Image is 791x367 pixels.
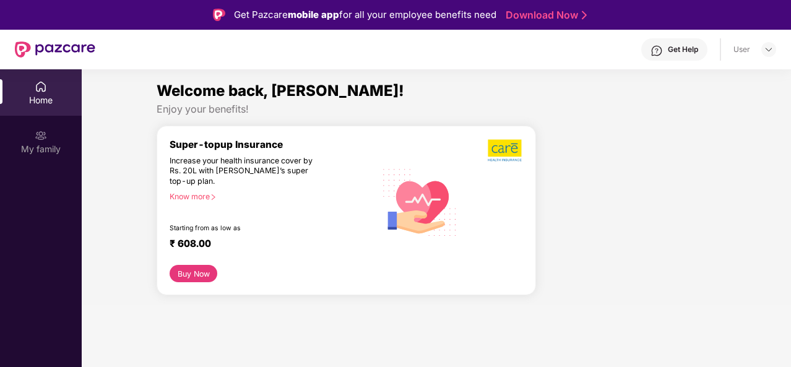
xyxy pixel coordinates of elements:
[764,45,774,54] img: svg+xml;base64,PHN2ZyBpZD0iRHJvcGRvd24tMzJ4MzIiIHhtbG5zPSJodHRwOi8vd3d3LnczLm9yZy8yMDAwL3N2ZyIgd2...
[170,224,323,233] div: Starting from as low as
[234,7,496,22] div: Get Pazcare for all your employee benefits need
[733,45,750,54] div: User
[651,45,663,57] img: svg+xml;base64,PHN2ZyBpZD0iSGVscC0zMngzMiIgeG1sbnM9Imh0dHA6Ly93d3cudzMub3JnLzIwMDAvc3ZnIiB3aWR0aD...
[170,139,376,150] div: Super-topup Insurance
[213,9,225,21] img: Logo
[376,157,464,246] img: svg+xml;base64,PHN2ZyB4bWxucz0iaHR0cDovL3d3dy53My5vcmcvMjAwMC9zdmciIHhtbG5zOnhsaW5rPSJodHRwOi8vd3...
[210,194,217,201] span: right
[170,192,368,201] div: Know more
[288,9,339,20] strong: mobile app
[157,103,716,116] div: Enjoy your benefits!
[668,45,698,54] div: Get Help
[35,80,47,93] img: svg+xml;base64,PHN2ZyBpZD0iSG9tZSIgeG1sbnM9Imh0dHA6Ly93d3cudzMub3JnLzIwMDAvc3ZnIiB3aWR0aD0iMjAiIG...
[170,265,217,282] button: Buy Now
[170,156,322,187] div: Increase your health insurance cover by Rs. 20L with [PERSON_NAME]’s super top-up plan.
[15,41,95,58] img: New Pazcare Logo
[35,129,47,142] img: svg+xml;base64,PHN2ZyB3aWR0aD0iMjAiIGhlaWdodD0iMjAiIHZpZXdCb3g9IjAgMCAyMCAyMCIgZmlsbD0ibm9uZSIgeG...
[488,139,523,162] img: b5dec4f62d2307b9de63beb79f102df3.png
[157,82,404,100] span: Welcome back, [PERSON_NAME]!
[170,238,363,253] div: ₹ 608.00
[582,9,587,22] img: Stroke
[506,9,583,22] a: Download Now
